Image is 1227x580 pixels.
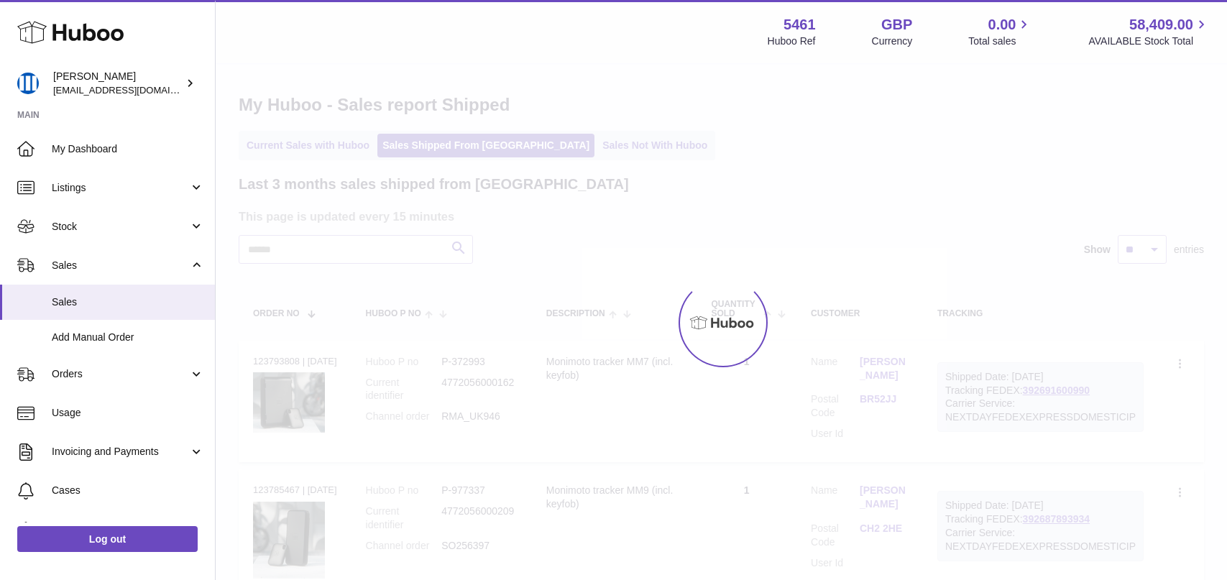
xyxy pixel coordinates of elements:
[1088,34,1210,48] span: AVAILABLE Stock Total
[53,84,211,96] span: [EMAIL_ADDRESS][DOMAIN_NAME]
[881,15,912,34] strong: GBP
[1129,15,1193,34] span: 58,409.00
[1088,15,1210,48] a: 58,409.00 AVAILABLE Stock Total
[52,367,189,381] span: Orders
[968,34,1032,48] span: Total sales
[52,220,189,234] span: Stock
[52,445,189,459] span: Invoicing and Payments
[968,15,1032,48] a: 0.00 Total sales
[52,406,204,420] span: Usage
[52,295,204,309] span: Sales
[768,34,816,48] div: Huboo Ref
[783,15,816,34] strong: 5461
[53,70,183,97] div: [PERSON_NAME]
[52,331,204,344] span: Add Manual Order
[52,142,204,156] span: My Dashboard
[872,34,913,48] div: Currency
[52,259,189,272] span: Sales
[988,15,1016,34] span: 0.00
[17,73,39,94] img: oksana@monimoto.com
[52,484,204,497] span: Cases
[52,181,189,195] span: Listings
[17,526,198,552] a: Log out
